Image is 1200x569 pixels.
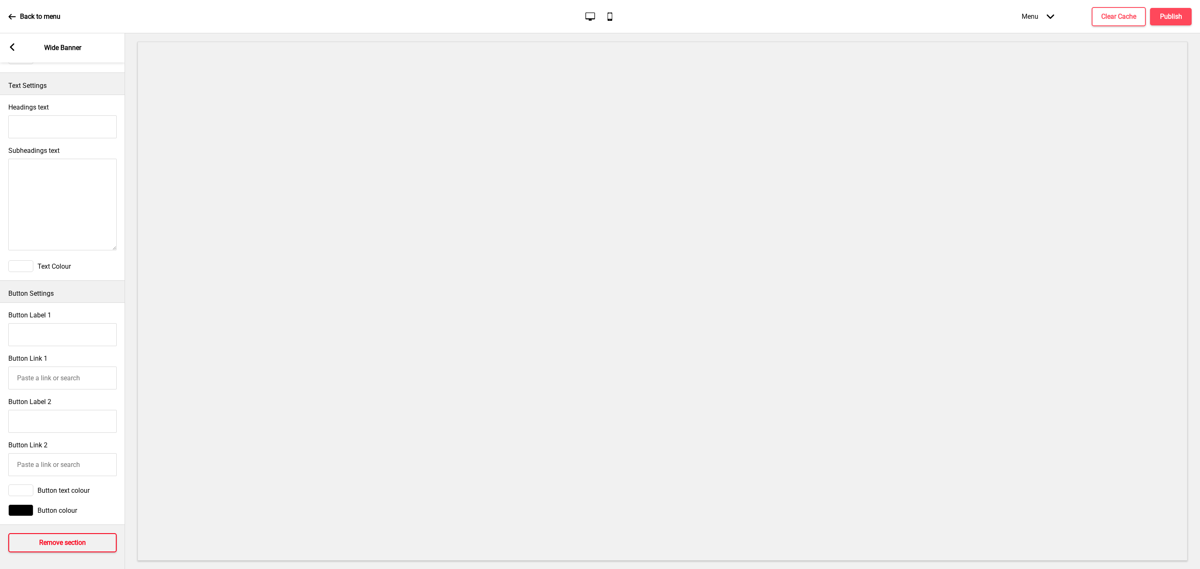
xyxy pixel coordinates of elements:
[37,487,90,494] span: Button text colour
[8,311,51,319] label: Button Label 1
[8,354,47,362] label: Button Link 1
[8,533,117,552] button: Remove section
[8,5,60,28] a: Back to menu
[8,260,117,272] div: Text Colour
[1160,12,1182,21] h4: Publish
[37,507,77,514] span: Button colour
[8,81,117,90] p: Text Settings
[8,484,117,496] div: Button text colour
[8,504,117,516] div: Button colour
[1013,4,1062,29] div: Menu
[20,12,60,21] p: Back to menu
[39,538,86,547] h4: Remove section
[37,262,71,270] span: Text Colour
[8,147,60,155] label: Subheadings text
[8,367,117,389] input: Paste a link or search
[1092,7,1146,26] button: Clear Cache
[8,289,117,298] p: Button Settings
[1150,8,1192,25] button: Publish
[44,43,81,52] p: Wide Banner
[1101,12,1136,21] h4: Clear Cache
[8,398,51,406] label: Button Label 2
[8,441,47,449] label: Button Link 2
[8,103,49,111] label: Headings text
[8,453,117,476] input: Paste a link or search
